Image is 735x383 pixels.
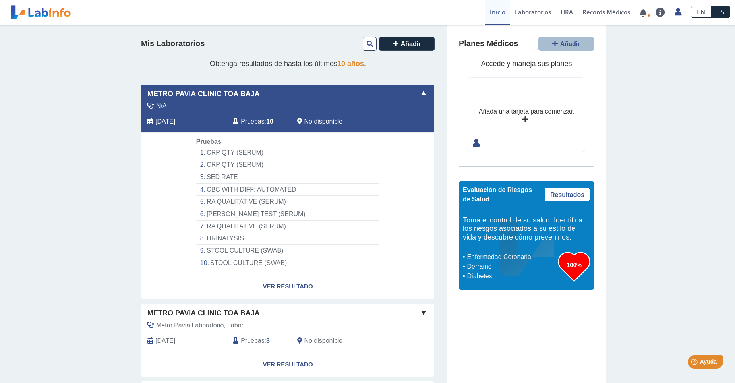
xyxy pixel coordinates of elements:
[241,117,264,126] span: Pruebas
[401,41,421,47] span: Añadir
[241,336,264,346] span: Pruebas
[196,196,379,208] li: RA QUALITATIVE (SERUM)
[463,216,590,242] h5: Toma el control de su salud. Identifica los riesgos asociados a su estilo de vida y descubre cómo...
[266,337,270,344] b: 3
[538,37,594,51] button: Añadir
[465,252,558,262] li: Enfermedad Coronaria
[155,336,175,346] span: 2025-08-12
[337,60,364,68] span: 10 años
[155,117,175,126] span: 2024-03-06
[465,262,558,271] li: Derrame
[379,37,435,51] button: Añadir
[196,171,379,184] li: SED RATE
[227,336,291,346] div: :
[141,39,205,48] h4: Mis Laboratorios
[196,232,379,245] li: URINALYSIS
[558,260,590,270] h3: 100%
[196,257,379,269] li: STOOL CULTURE (SWAB)
[481,60,572,68] span: Accede y maneja sus planes
[196,221,379,233] li: RA QUALITATIVE (SERUM)
[196,138,221,145] span: Pruebas
[141,352,434,377] a: Ver Resultado
[560,41,580,47] span: Añadir
[156,321,244,330] span: Metro Pavia Laboratorio, Labor
[147,89,260,99] span: Metro Pavia Clinic Toa Baja
[304,117,343,126] span: No disponible
[664,352,726,374] iframe: Help widget launcher
[479,107,574,116] div: Añada una tarjeta para comenzar.
[691,6,711,18] a: EN
[156,101,167,111] span: N/A
[459,39,518,48] h4: Planes Médicos
[196,184,379,196] li: CBC WITH DIFF: AUTOMATED
[561,8,573,16] span: HRA
[196,147,379,159] li: CRP QTY (SERUM)
[196,159,379,171] li: CRP QTY (SERUM)
[465,271,558,281] li: Diabetes
[147,308,260,319] span: Metro Pavia Clinic Toa Baja
[463,186,532,203] span: Evaluación de Riesgos de Salud
[266,118,273,125] b: 10
[545,188,590,201] a: Resultados
[227,117,291,126] div: :
[210,60,366,68] span: Obtenga resultados de hasta los últimos .
[304,336,343,346] span: No disponible
[196,208,379,221] li: [PERSON_NAME] TEST (SERUM)
[141,274,434,299] a: Ver Resultado
[196,245,379,257] li: STOOL CULTURE (SWAB)
[711,6,730,18] a: ES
